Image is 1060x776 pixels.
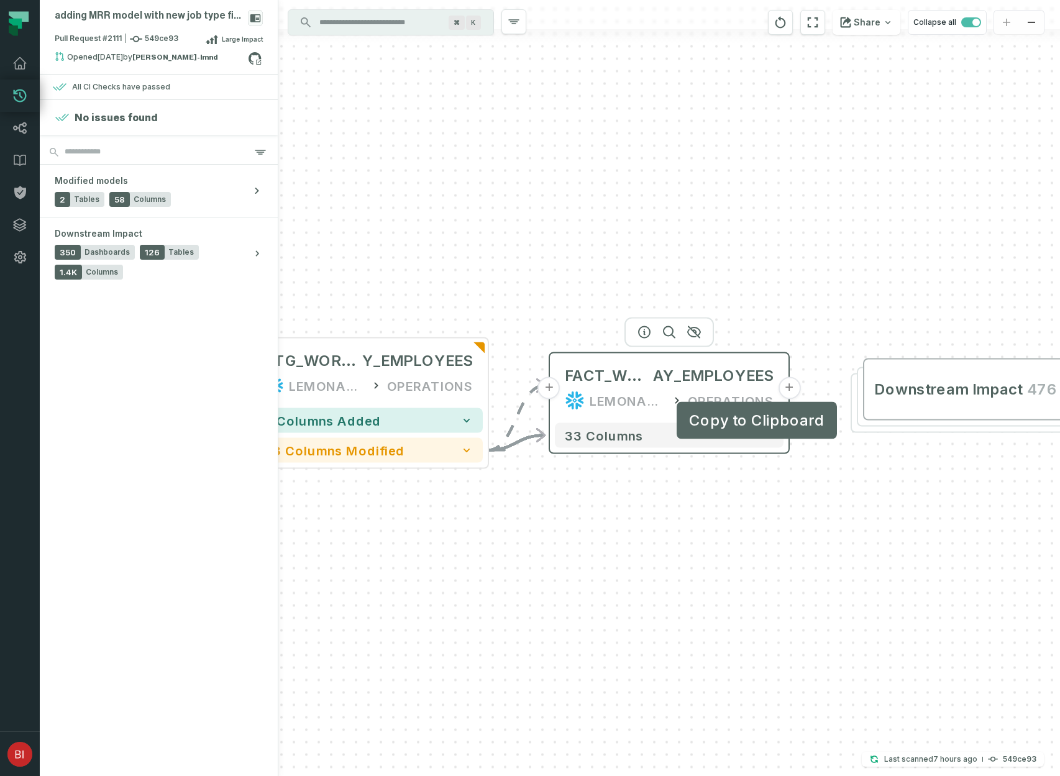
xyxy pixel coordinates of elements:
[387,376,473,396] div: OPERATIONS
[862,752,1044,767] button: Last scanned[DATE] 3:14:46 AM549ce93
[565,366,774,386] div: FACT_WORKDAY_EMPLOYEES
[247,50,263,66] a: View on github
[72,82,170,92] div: All CI Checks have passed
[264,413,381,428] span: 2 columns added
[98,52,123,62] relative-time: Sep 25, 2025, 2:13 PM EDT
[109,192,130,207] span: 58
[86,267,118,277] span: Columns
[55,33,178,45] span: Pull Request #2111 549ce93
[134,194,166,204] span: Columns
[833,10,900,35] button: Share
[74,194,99,204] span: Tables
[884,753,977,765] p: Last scanned
[264,351,362,371] span: STG_WORKDA
[488,436,545,450] g: Edge from f9d36d7631ba5569c210dd611d138ce4 to 685b8b6f7a16de826b57b1c9661b0e3c
[132,53,218,61] strong: bryce-schuler-lmnd
[264,351,473,371] div: STG_WORKDAY_EMPLOYEES
[1019,11,1044,35] button: zoom out
[653,366,774,386] span: AY_EMPLOYEES
[362,351,473,371] span: Y_EMPLOYEES
[488,386,545,450] g: Edge from f9d36d7631ba5569c210dd611d138ce4 to 685b8b6f7a16de826b57b1c9661b0e3c
[565,366,653,386] span: FACT_WORKD
[264,443,404,458] span: 28 columns modified
[7,742,32,767] img: avatar of ben inbar
[55,265,82,280] span: 1.4K
[778,377,800,399] button: +
[55,192,70,207] span: 2
[40,165,278,217] button: Modified models2Tables58Columns
[688,391,774,411] div: OPERATIONS
[85,247,130,257] span: Dashboards
[874,380,1022,399] span: Downstream Impact
[466,16,481,30] span: Press ⌘ + K to focus the search bar
[55,52,248,66] div: Opened by
[933,754,977,764] relative-time: Sep 29, 2025, 3:14 AM EDT
[449,16,465,30] span: Press ⌘ + K to focus the search bar
[55,245,81,260] span: 350
[55,175,128,187] span: Modified models
[75,110,158,125] h4: No issues found
[140,245,165,260] span: 126
[538,377,560,399] button: +
[590,391,665,411] div: LEMONADE_DWH
[1022,380,1057,399] span: 476
[222,34,263,44] span: Large Impact
[55,10,243,22] div: adding MRR model with new job type field to fix workday employees model failure.
[40,217,278,290] button: Downstream Impact350Dashboards126Tables1.4KColumns
[565,428,643,443] span: 33 columns
[168,247,194,257] span: Tables
[289,376,365,396] div: LEMONADE_DWH
[908,10,987,35] button: Collapse all
[677,402,837,439] div: Copy to Clipboard
[1003,755,1036,763] h4: 549ce93
[55,227,142,240] span: Downstream Impact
